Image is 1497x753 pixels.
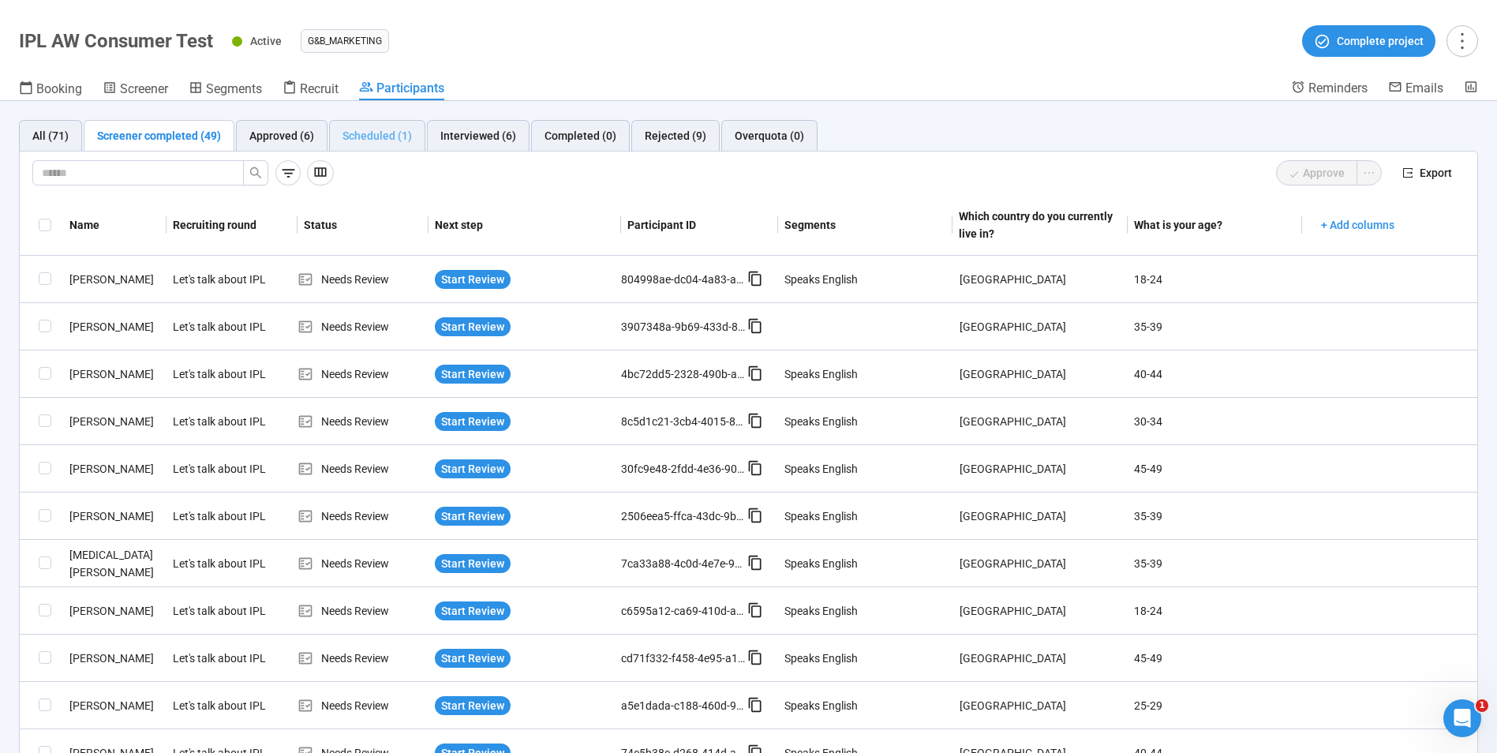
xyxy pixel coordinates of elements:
div: 3907348a-9b69-433d-8630-ceed1f1d4f62 [621,318,747,335]
th: Segments [778,195,952,256]
div: [GEOGRAPHIC_DATA] [953,549,1111,579]
span: export [1402,167,1413,178]
div: What is your age? [1134,216,1289,234]
div: Needs Review [298,555,429,572]
span: Booking [36,81,82,96]
button: + Add columns [1308,212,1407,238]
span: Start Review [441,602,504,620]
div: Speaks English [784,460,858,478]
div: 7ca33a88-4c0d-4e7e-927a-676f1e8af931 [621,555,747,572]
div: Rejected (9) [645,127,706,144]
div: Let's talk about IPL [167,264,285,294]
div: 35-39 [1128,312,1286,342]
div: [PERSON_NAME] [63,508,167,525]
span: Emails [1405,81,1443,96]
button: search [243,160,268,185]
button: Start Review [435,459,511,478]
div: Let's talk about IPL [167,596,285,626]
button: Start Review [435,412,511,431]
div: Speaks English [784,697,858,714]
span: Screener [120,81,168,96]
button: Complete project [1302,25,1435,57]
span: Complete project [1337,32,1424,50]
button: exportExport [1390,160,1465,185]
div: Let's talk about IPL [167,312,285,342]
div: Which country do you currently live in? [959,208,1114,242]
div: Screener completed (49) [97,127,221,144]
th: Next step [429,195,621,256]
button: Start Review [435,601,511,620]
div: 25-29 [1128,691,1286,721]
th: Status [298,195,429,256]
div: [GEOGRAPHIC_DATA] [953,406,1111,436]
button: Start Review [435,270,511,289]
div: [PERSON_NAME] [63,365,167,383]
div: a5e1dada-c188-460d-9041-9476dee406cb [621,697,747,714]
div: Needs Review [298,413,429,430]
h1: IPL AW Consumer Test [19,30,213,52]
span: Recruit [300,81,339,96]
div: Speaks English [784,365,858,383]
span: Start Review [441,318,504,335]
div: [GEOGRAPHIC_DATA] [953,596,1111,626]
div: Needs Review [298,365,429,383]
div: 18-24 [1128,596,1286,626]
div: Overquota (0) [735,127,804,144]
span: Start Review [441,460,504,478]
th: Name [63,195,167,256]
div: 35-39 [1128,501,1286,531]
span: Reminders [1308,81,1368,96]
div: Let's talk about IPL [167,454,285,484]
div: cd71f332-f458-4e95-a1ab-34bdab95bb19 [621,650,747,667]
button: Start Review [435,649,511,668]
span: Start Review [441,365,504,383]
div: Needs Review [298,650,429,667]
div: [PERSON_NAME] [63,413,167,430]
div: [PERSON_NAME] [63,271,167,288]
button: Start Review [435,365,511,384]
a: Recruit [283,80,339,100]
a: Reminders [1291,80,1368,99]
button: more [1446,25,1478,57]
div: 45-49 [1128,643,1286,673]
div: [PERSON_NAME] [63,650,167,667]
div: Speaks English [784,271,858,288]
button: Start Review [435,554,511,573]
iframe: Intercom live chat [1443,699,1481,737]
div: 30fc9e48-2fdd-4e36-9087-51143b8958db [621,460,747,478]
div: 40-44 [1128,359,1286,389]
div: [GEOGRAPHIC_DATA] [953,691,1111,721]
button: Start Review [435,696,511,715]
span: Active [250,35,282,47]
th: Recruiting round [167,195,298,256]
div: Let's talk about IPL [167,406,285,436]
div: [PERSON_NAME] [63,602,167,620]
div: [GEOGRAPHIC_DATA] [953,643,1111,673]
div: Let's talk about IPL [167,501,285,531]
div: 4bc72dd5-2328-490b-aaac-b2695e7c09bf [621,365,747,383]
div: Speaks English [784,555,858,572]
div: 8c5d1c21-3cb4-4015-8d37-8bb95e13d927 [621,413,747,430]
div: Needs Review [298,318,429,335]
span: Segments [206,81,262,96]
div: 804998ae-dc04-4a83-a3de-68115b896e68 [621,271,747,288]
div: All (71) [32,127,69,144]
span: Start Review [441,271,504,288]
div: Needs Review [298,271,429,288]
span: G&B_MARKETING [308,33,382,49]
div: Scheduled (1) [342,127,412,144]
a: Screener [103,80,168,100]
div: Needs Review [298,602,429,620]
span: Start Review [441,650,504,667]
div: Needs Review [298,697,429,714]
span: more [1451,30,1473,51]
span: Start Review [441,413,504,430]
div: Needs Review [298,460,429,478]
div: Let's talk about IPL [167,691,285,721]
div: [GEOGRAPHIC_DATA] [953,501,1111,531]
div: 30-34 [1128,406,1286,436]
div: Speaks English [784,413,858,430]
div: [GEOGRAPHIC_DATA] [953,264,1111,294]
div: [GEOGRAPHIC_DATA] [953,454,1111,484]
div: 45-49 [1128,454,1286,484]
